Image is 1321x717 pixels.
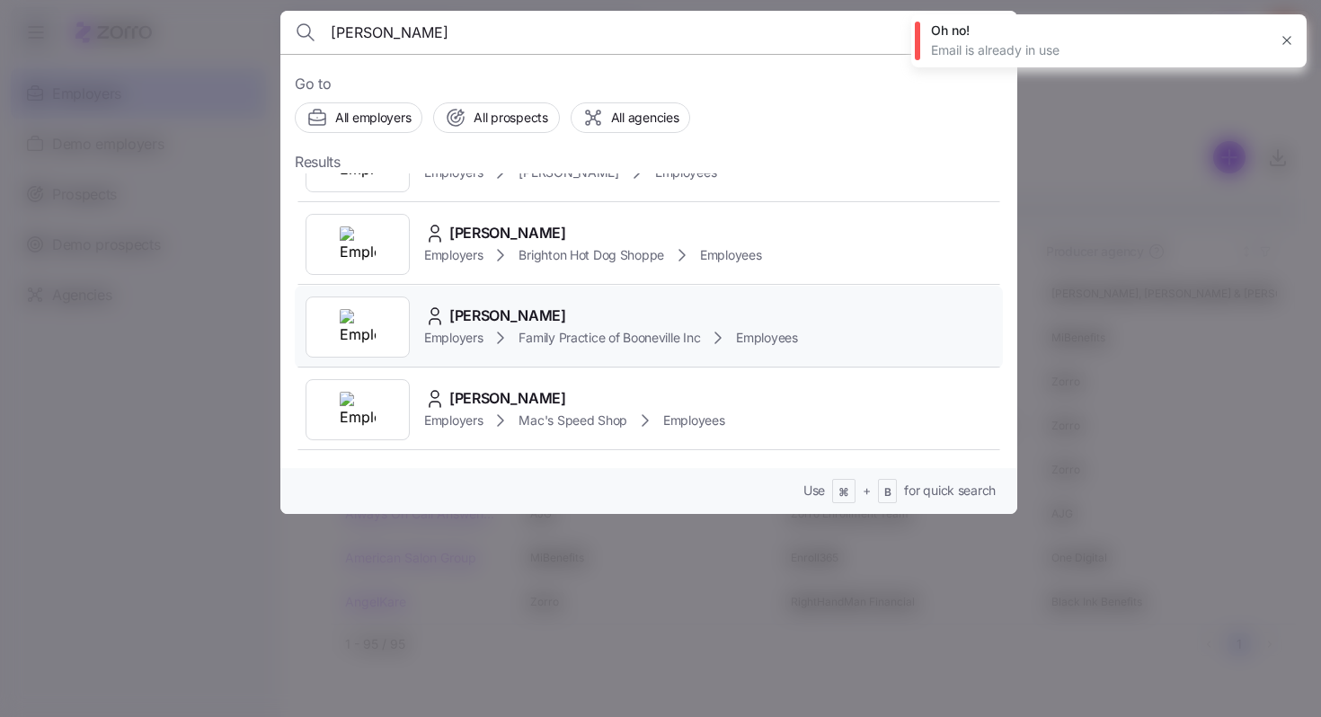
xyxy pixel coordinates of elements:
span: Use [803,482,825,500]
span: Mac's Speed Shop [519,412,627,429]
span: Employers [424,164,483,181]
span: All agencies [611,109,679,127]
img: Employer logo [340,392,376,428]
div: Oh no! [931,22,1267,40]
span: Employers [424,412,483,429]
span: Employers [424,329,483,347]
span: All employers [335,109,411,127]
span: for quick search [904,482,996,500]
span: B [884,485,891,500]
div: Email is already in use [931,41,1267,59]
span: Go to [295,73,1003,95]
span: Employees [700,246,761,264]
span: ⌘ [838,485,849,500]
button: All prospects [433,102,559,133]
span: Results [295,151,341,173]
span: + [863,482,871,500]
button: All employers [295,102,422,133]
span: [PERSON_NAME] [449,387,566,410]
span: Employees [736,329,797,347]
img: Employer logo [340,309,376,345]
span: Employers [424,246,483,264]
span: Family Practice of Booneville Inc [519,329,700,347]
span: [PERSON_NAME] [449,222,566,244]
button: All agencies [571,102,691,133]
img: Employer logo [340,226,376,262]
span: Employees [663,412,724,429]
span: Employees [655,164,716,181]
span: All prospects [474,109,547,127]
span: [PERSON_NAME] [449,305,566,327]
span: Brighton Hot Dog Shoppe [519,246,664,264]
span: [PERSON_NAME] [519,164,618,181]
